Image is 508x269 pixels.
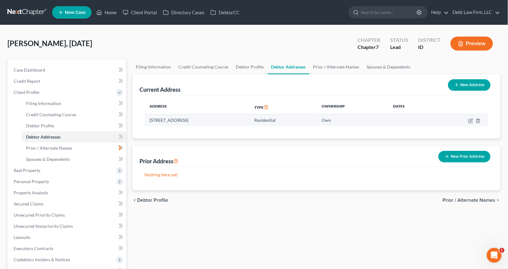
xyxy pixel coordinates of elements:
[14,78,40,84] span: Credit Report
[358,44,380,51] div: Chapter
[65,10,86,15] span: New Case
[132,198,168,203] button: chevron_left Debtor Profile
[9,221,126,232] a: Unsecured Nonpriority Claims
[14,201,43,206] span: Secured Claims
[14,168,40,173] span: Real Property
[451,37,493,51] button: Preview
[361,7,418,18] input: Search by name...
[487,248,502,263] iframe: Intercom live chat
[14,212,65,218] span: Unsecured Priority Claims
[428,7,449,18] a: Help
[9,243,126,254] a: Executory Contracts
[7,39,92,48] span: [PERSON_NAME], [DATE]
[175,60,232,74] a: Credit Counseling Course
[145,114,250,126] td: [STREET_ADDRESS]
[207,7,243,18] a: DebtorCC
[448,79,491,91] button: New Address
[443,198,501,203] button: Prior / Alternate Names chevron_right
[14,179,49,184] span: Personal Property
[26,101,61,106] span: Filing Information
[14,235,30,240] span: Lawsuits
[9,76,126,87] a: Credit Report
[26,134,60,139] span: Debtor Addresses
[317,114,388,126] td: Own
[310,60,363,74] a: Prior / Alternate Names
[14,67,45,73] span: Case Dashboard
[9,64,126,76] a: Case Dashboard
[137,198,168,203] span: Debtor Profile
[21,131,126,143] a: Debtor Addresses
[21,98,126,109] a: Filing Information
[14,190,48,195] span: Property Analysis
[140,157,179,165] div: Prior Address
[26,123,54,128] span: Debtor Profile
[9,232,126,243] a: Lawsuits
[450,7,500,18] a: Debt Law Firm, LLC
[93,7,120,18] a: Home
[500,248,505,253] span: 1
[120,7,160,18] a: Client Portal
[249,100,317,114] th: Type
[26,145,72,151] span: Prior / Alternate Names
[21,154,126,165] a: Spouses & Dependents
[358,37,380,44] div: Chapter
[418,37,441,44] div: District
[160,7,207,18] a: Directory Cases
[9,198,126,209] a: Secured Claims
[21,109,126,120] a: Credit Counseling Course
[145,172,488,178] p: Nothing here yet!
[390,37,408,44] div: Status
[363,60,414,74] a: Spouses & Dependents
[21,143,126,154] a: Prior / Alternate Names
[317,100,388,114] th: Ownership
[14,223,73,229] span: Unsecured Nonpriority Claims
[439,151,491,162] button: New Prior Address
[145,100,250,114] th: Address
[443,198,496,203] span: Prior / Alternate Names
[26,157,70,162] span: Spouses & Dependents
[21,120,126,131] a: Debtor Profile
[14,257,70,262] span: Codebtors Insiders & Notices
[496,198,501,203] i: chevron_right
[9,209,126,221] a: Unsecured Priority Claims
[418,44,441,51] div: ID
[9,187,126,198] a: Property Analysis
[232,60,268,74] a: Debtor Profile
[140,86,181,93] div: Current Address
[26,112,76,117] span: Credit Counseling Course
[14,246,53,251] span: Executory Contracts
[249,114,317,126] td: Residential
[132,198,137,203] i: chevron_left
[388,100,435,114] th: Dates
[376,44,379,50] span: 7
[390,44,408,51] div: Lead
[14,90,39,95] span: Client Profile
[268,60,310,74] a: Debtor Addresses
[132,60,175,74] a: Filing Information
